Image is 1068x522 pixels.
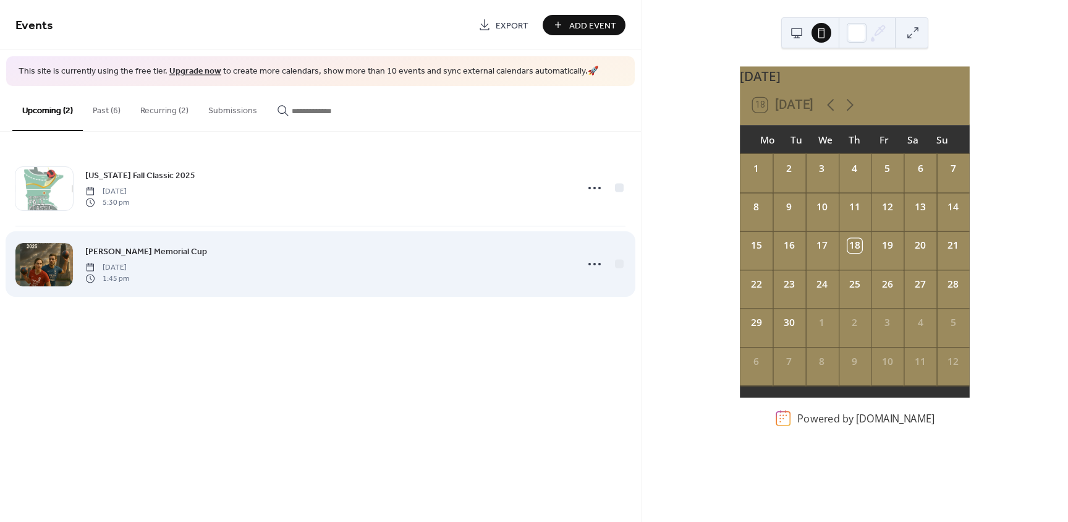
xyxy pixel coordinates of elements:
div: 4 [847,161,862,176]
span: [PERSON_NAME] Memorial Cup [85,245,207,258]
div: 5 [880,161,894,176]
span: Export [496,19,528,32]
div: 6 [913,161,927,176]
div: 3 [815,161,829,176]
div: 9 [847,354,862,369]
div: 10 [880,354,894,369]
div: Fr [869,125,898,154]
div: 3 [880,315,894,330]
div: We [811,125,840,154]
span: This site is currently using the free tier. to create more calendars, show more than 10 events an... [19,66,598,78]
div: 25 [847,277,862,291]
button: Upcoming (2) [12,86,83,131]
div: 10 [815,200,829,214]
div: 11 [913,354,927,369]
span: [DATE] [85,186,129,197]
div: 18 [847,239,862,253]
div: 21 [946,239,960,253]
span: [DATE] [85,262,129,273]
span: Events [15,14,53,38]
div: 12 [880,200,894,214]
div: 28 [946,277,960,291]
div: 11 [847,200,862,214]
div: 2 [847,315,862,330]
div: 20 [913,239,927,253]
div: 13 [913,200,927,214]
div: Powered by [797,411,934,425]
button: Add Event [543,15,625,35]
div: 29 [749,315,763,330]
button: Recurring (2) [130,86,198,130]
div: 8 [815,354,829,369]
span: [US_STATE] Fall Classic 2025 [85,169,195,182]
div: 26 [880,277,894,291]
div: Mo [753,125,782,154]
div: Sa [899,125,928,154]
div: 5 [946,315,960,330]
span: 5:30 pm [85,197,129,208]
div: 7 [946,161,960,176]
div: 8 [749,200,763,214]
button: Submissions [198,86,267,130]
a: [PERSON_NAME] Memorial Cup [85,244,207,259]
button: Past (6) [83,86,130,130]
div: 2 [782,161,796,176]
div: Su [928,125,957,154]
div: 27 [913,277,927,291]
div: [DATE] [740,66,970,85]
div: 22 [749,277,763,291]
div: 16 [782,239,796,253]
div: 17 [815,239,829,253]
div: 9 [782,200,796,214]
div: 12 [946,354,960,369]
span: Add Event [569,19,616,32]
div: 30 [782,315,796,330]
span: 1:45 pm [85,273,129,285]
div: Th [840,125,869,154]
div: Tu [782,125,811,154]
div: 23 [782,277,796,291]
div: 6 [749,354,763,369]
a: [DOMAIN_NAME] [856,411,934,425]
a: Export [469,15,538,35]
div: 7 [782,354,796,369]
div: 1 [815,315,829,330]
div: 19 [880,239,894,253]
div: 1 [749,161,763,176]
div: 24 [815,277,829,291]
div: 15 [749,239,763,253]
a: Upgrade now [169,63,221,80]
a: [US_STATE] Fall Classic 2025 [85,168,195,182]
div: 4 [913,315,927,330]
div: 14 [946,200,960,214]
